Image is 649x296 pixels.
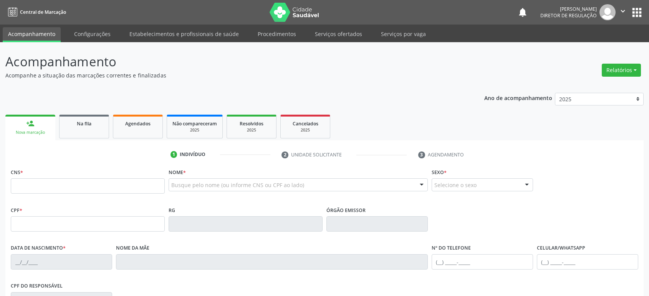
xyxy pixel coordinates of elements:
span: Cancelados [293,120,318,127]
span: Na fila [77,120,91,127]
span: Não compareceram [172,120,217,127]
label: RG [169,204,175,216]
a: Serviços por vaga [376,27,431,41]
label: Órgão emissor [326,204,366,216]
p: Ano de acompanhamento [484,93,552,102]
span: Selecione o sexo [434,181,477,189]
div: 2025 [172,127,217,133]
div: person_add [26,119,35,128]
div: Nova marcação [11,130,50,135]
label: CNS [11,166,23,178]
button: notifications [517,7,528,18]
label: Nome da mãe [116,242,149,254]
button:  [616,4,630,20]
span: Resolvidos [240,120,263,127]
button: Relatórios [602,64,641,77]
p: Acompanhe a situação das marcações correntes e finalizadas [5,71,452,79]
p: Acompanhamento [5,52,452,71]
label: Nº do Telefone [432,242,471,254]
button: apps [630,6,644,19]
label: Nome [169,166,186,178]
div: Indivíduo [180,151,205,158]
div: [PERSON_NAME] [540,6,597,12]
label: Celular/WhatsApp [537,242,585,254]
span: Central de Marcação [20,9,66,15]
div: 2025 [232,127,271,133]
input: __/__/____ [11,254,112,270]
a: Serviços ofertados [310,27,368,41]
label: Sexo [432,166,447,178]
span: Busque pelo nome (ou informe CNS ou CPF ao lado) [171,181,304,189]
label: CPF [11,204,22,216]
a: Acompanhamento [3,27,61,42]
a: Estabelecimentos e profissionais de saúde [124,27,244,41]
span: Agendados [125,120,151,127]
input: (__) _____-_____ [537,254,638,270]
a: Central de Marcação [5,6,66,18]
a: Procedimentos [252,27,301,41]
div: 1 [171,151,177,158]
label: Data de nascimento [11,242,66,254]
a: Configurações [69,27,116,41]
input: (__) _____-_____ [432,254,533,270]
label: CPF do responsável [11,280,63,292]
span: Diretor de regulação [540,12,597,19]
div: 2025 [286,127,324,133]
img: img [599,4,616,20]
i:  [619,7,627,15]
